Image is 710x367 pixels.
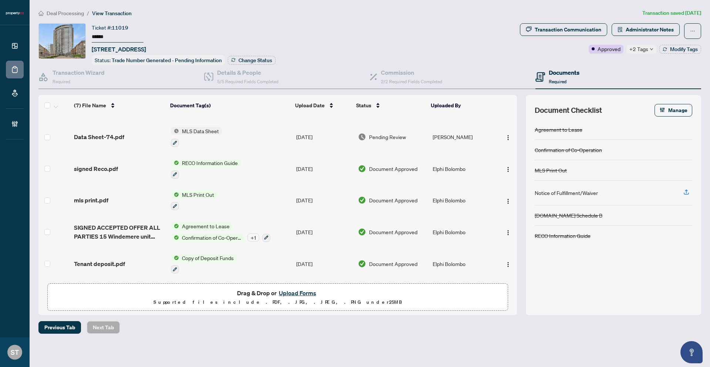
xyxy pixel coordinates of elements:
[618,27,623,32] span: solution
[293,216,355,248] td: [DATE]
[74,164,118,173] span: signed Reco.pdf
[48,284,508,311] span: Drag & Drop orUpload FormsSupported files include .PDF, .JPG, .JPEG, .PNG under25MB
[92,55,225,65] div: Status:
[369,260,417,268] span: Document Approved
[171,191,179,199] img: Status Icon
[171,254,237,274] button: Status IconCopy of Deposit Funds
[502,194,514,206] button: Logo
[228,56,275,65] button: Change Status
[668,104,687,116] span: Manage
[505,135,511,141] img: Logo
[430,248,496,280] td: Elphi Bolombo
[369,133,406,141] span: Pending Review
[358,196,366,204] img: Document Status
[520,23,607,36] button: Transaction Communication
[92,45,146,54] span: [STREET_ADDRESS]
[356,101,371,110] span: Status
[549,68,579,77] h4: Documents
[277,288,318,298] button: Upload Forms
[74,223,165,241] span: SIGNED ACCEPTED OFFER ALL PARTIES 15 Windemere unit 302.pdf
[535,125,582,134] div: Agreement to Lease
[39,24,85,58] img: IMG-W12401458_1.jpg
[171,233,179,242] img: Status Icon
[358,260,366,268] img: Document Status
[179,159,241,167] span: RECO Information Guide
[502,163,514,175] button: Logo
[358,165,366,173] img: Document Status
[52,298,503,307] p: Supported files include .PDF, .JPG, .JPEG, .PNG under 25 MB
[47,10,84,17] span: Deal Processing
[626,24,674,36] span: Administrator Notes
[598,45,621,53] span: Approved
[655,104,692,117] button: Manage
[293,153,355,185] td: [DATE]
[71,95,168,116] th: (7) File Name
[535,24,601,36] div: Transaction Communication
[217,79,278,84] span: 5/5 Required Fields Completed
[505,262,511,267] img: Logo
[502,131,514,143] button: Logo
[502,258,514,270] button: Logo
[358,133,366,141] img: Document Status
[179,222,233,230] span: Agreement to Lease
[171,159,241,179] button: Status IconRECO Information Guide
[369,165,417,173] span: Document Approved
[505,198,511,204] img: Logo
[381,79,442,84] span: 2/2 Required Fields Completed
[239,58,272,63] span: Change Status
[650,47,653,51] span: down
[112,57,222,64] span: Trade Number Generated - Pending Information
[179,127,222,135] span: MLS Data Sheet
[38,321,81,334] button: Previous Tab
[171,127,179,135] img: Status Icon
[74,196,108,205] span: mls print.pdf
[179,254,237,262] span: Copy of Deposit Funds
[74,259,125,268] span: Tenant deposit.pdf
[171,159,179,167] img: Status Icon
[505,166,511,172] img: Logo
[430,185,496,216] td: Elphi Bolombo
[292,95,354,116] th: Upload Date
[171,191,217,211] button: Status IconMLS Print Out
[293,185,355,216] td: [DATE]
[293,248,355,280] td: [DATE]
[690,28,695,34] span: ellipsis
[549,79,567,84] span: Required
[295,101,325,110] span: Upload Date
[502,226,514,238] button: Logo
[505,230,511,236] img: Logo
[179,233,244,242] span: Confirmation of Co-Operation
[369,196,417,204] span: Document Approved
[87,9,89,17] li: /
[680,341,703,363] button: Open asap
[430,153,496,185] td: Elphi Bolombo
[92,10,132,17] span: View Transaction
[237,288,318,298] span: Drag & Drop or
[642,9,701,17] article: Transaction saved [DATE]
[11,347,19,357] span: ST
[74,101,106,110] span: (7) File Name
[167,95,292,116] th: Document Tag(s)
[44,321,75,333] span: Previous Tab
[535,105,602,115] span: Document Checklist
[430,216,496,248] td: Elphi Bolombo
[53,79,70,84] span: Required
[293,121,355,153] td: [DATE]
[535,189,598,197] div: Notice of Fulfillment/Waiver
[659,45,701,54] button: Modify Tags
[535,211,602,219] div: [DOMAIN_NAME] Schedule B
[74,132,124,141] span: Data Sheet-74.pdf
[430,121,496,153] td: [PERSON_NAME]
[87,321,120,334] button: Next Tab
[353,95,428,116] th: Status
[6,11,24,16] img: logo
[171,127,222,147] button: Status IconMLS Data Sheet
[612,23,680,36] button: Administrator Notes
[53,68,105,77] h4: Transaction Wizard
[217,68,278,77] h4: Details & People
[629,45,648,53] span: +2 Tags
[369,228,417,236] span: Document Approved
[670,47,698,52] span: Modify Tags
[179,191,217,199] span: MLS Print Out
[171,222,179,230] img: Status Icon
